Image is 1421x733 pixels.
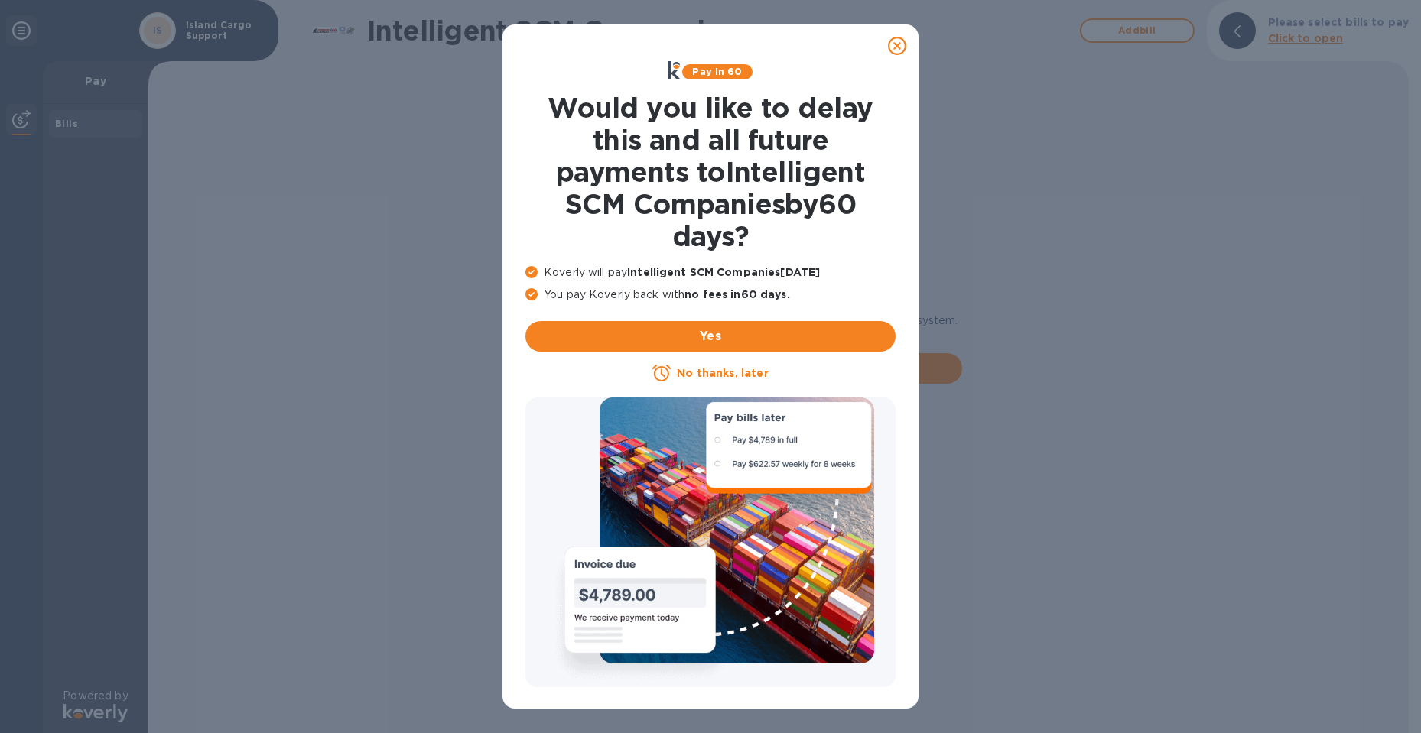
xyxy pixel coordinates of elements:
button: Yes [525,321,896,352]
h1: Would you like to delay this and all future payments to Intelligent SCM Companies by 60 days ? [525,92,896,252]
span: Yes [538,327,883,345]
b: no fees in 60 days . [684,288,789,300]
p: You pay Koverly back with [525,287,896,303]
u: No thanks, later [677,367,768,379]
b: Pay in 60 [692,66,742,77]
b: Intelligent SCM Companies [DATE] [627,266,820,278]
p: Koverly will pay [525,264,896,281]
